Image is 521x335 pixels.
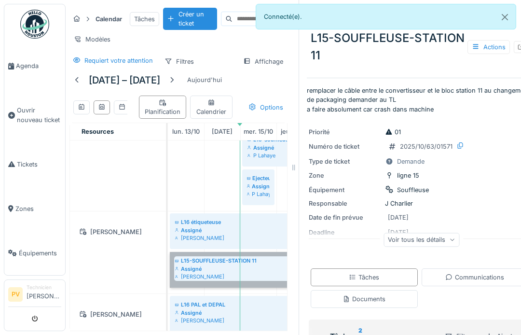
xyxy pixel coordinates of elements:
[8,287,23,302] li: PV
[494,4,516,30] button: Close
[247,152,306,159] div: P Lahaye
[16,61,61,70] span: Agenda
[175,317,414,324] div: [PERSON_NAME]
[397,157,425,166] div: Demande
[143,98,182,116] div: Planification
[194,98,228,116] div: Calendrier
[27,284,61,291] div: Technicien
[69,32,115,46] div: Modèles
[397,171,419,180] div: ligne 15
[130,12,159,26] div: Tâches
[170,125,202,138] a: 13 octobre 2025
[309,142,381,151] div: Numéro de ticket
[76,226,160,238] div: [PERSON_NAME]
[309,199,381,208] div: Responsable
[4,44,65,88] a: Agenda
[19,249,61,258] span: Équipements
[175,309,414,317] div: Assigné
[309,127,381,137] div: Priorité
[385,127,401,137] div: 01
[183,73,226,86] div: Aujourd'hui
[309,157,381,166] div: Type de ticket
[163,8,217,30] div: Créer un ticket
[467,40,510,54] div: Actions
[400,142,452,151] div: 2025/10/63/01571
[256,4,516,29] div: Connecté(e).
[17,106,61,124] span: Ouvrir nouveau ticket
[89,74,160,86] h5: [DATE] – [DATE]
[309,185,381,195] div: Équipement
[27,284,61,305] li: [PERSON_NAME]
[343,294,385,304] div: Documents
[388,213,409,222] div: [DATE]
[239,55,288,69] div: Affichage
[17,160,61,169] span: Tickets
[175,301,414,308] div: L16 PAL et DEPAL
[397,185,429,195] div: Souffleuse
[247,190,270,198] div: P Lahaye
[4,88,65,142] a: Ouvrir nouveau ticket
[4,231,65,275] a: Équipements
[4,142,65,186] a: Tickets
[20,10,49,39] img: Badge_color-CXgf-gQk.svg
[175,234,414,242] div: [PERSON_NAME]
[4,186,65,231] a: Zones
[76,308,160,321] div: [PERSON_NAME]
[445,273,504,282] div: Communications
[82,128,114,135] span: Resources
[160,55,198,69] div: Filtres
[15,204,61,213] span: Zones
[247,182,270,190] div: Assigné
[84,56,153,65] div: Requiert votre attention
[247,174,270,182] div: Ejecteur bouteille - doigt plié
[278,125,311,138] a: 16 octobre 2025
[349,273,379,282] div: Tâches
[209,125,235,138] a: 14 octobre 2025
[8,284,61,307] a: PV Technicien[PERSON_NAME]
[175,218,414,226] div: L16 étiqueteuse
[175,226,414,234] div: Assigné
[384,233,459,247] div: Voir tous les détails
[244,100,288,114] div: Options
[309,171,381,180] div: Zone
[241,125,275,138] a: 15 octobre 2025
[247,144,306,152] div: Assigné
[309,213,381,222] div: Date de fin prévue
[92,14,126,24] strong: Calendar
